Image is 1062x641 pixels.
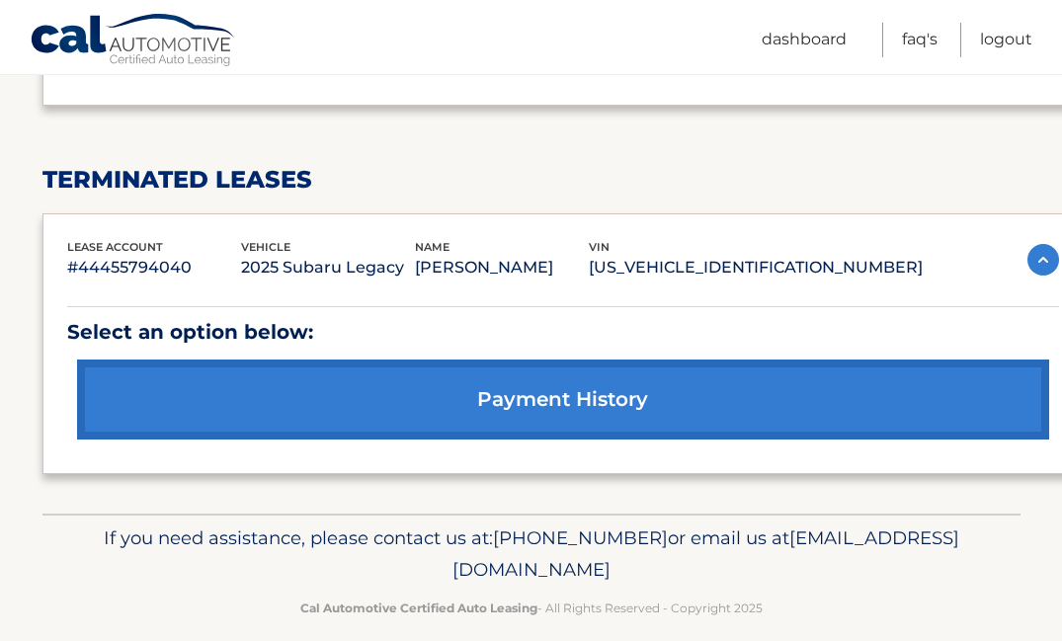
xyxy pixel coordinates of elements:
p: [PERSON_NAME] [415,254,589,281]
a: FAQ's [902,23,938,57]
p: - All Rights Reserved - Copyright 2025 [72,598,991,618]
a: Logout [980,23,1032,57]
span: vehicle [241,240,290,254]
img: accordion-active.svg [1027,244,1059,276]
p: [US_VEHICLE_IDENTIFICATION_NUMBER] [589,254,923,281]
span: [PHONE_NUMBER] [493,526,668,549]
a: Cal Automotive [30,13,237,70]
span: [EMAIL_ADDRESS][DOMAIN_NAME] [452,526,959,581]
span: name [415,240,449,254]
strong: Cal Automotive Certified Auto Leasing [300,601,537,615]
p: Select an option below: [67,315,1059,350]
p: #44455794040 [67,254,241,281]
p: 2025 Subaru Legacy [241,254,415,281]
a: payment history [77,360,1049,440]
span: vin [589,240,610,254]
span: lease account [67,240,163,254]
p: If you need assistance, please contact us at: or email us at [72,522,991,586]
a: Dashboard [762,23,847,57]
